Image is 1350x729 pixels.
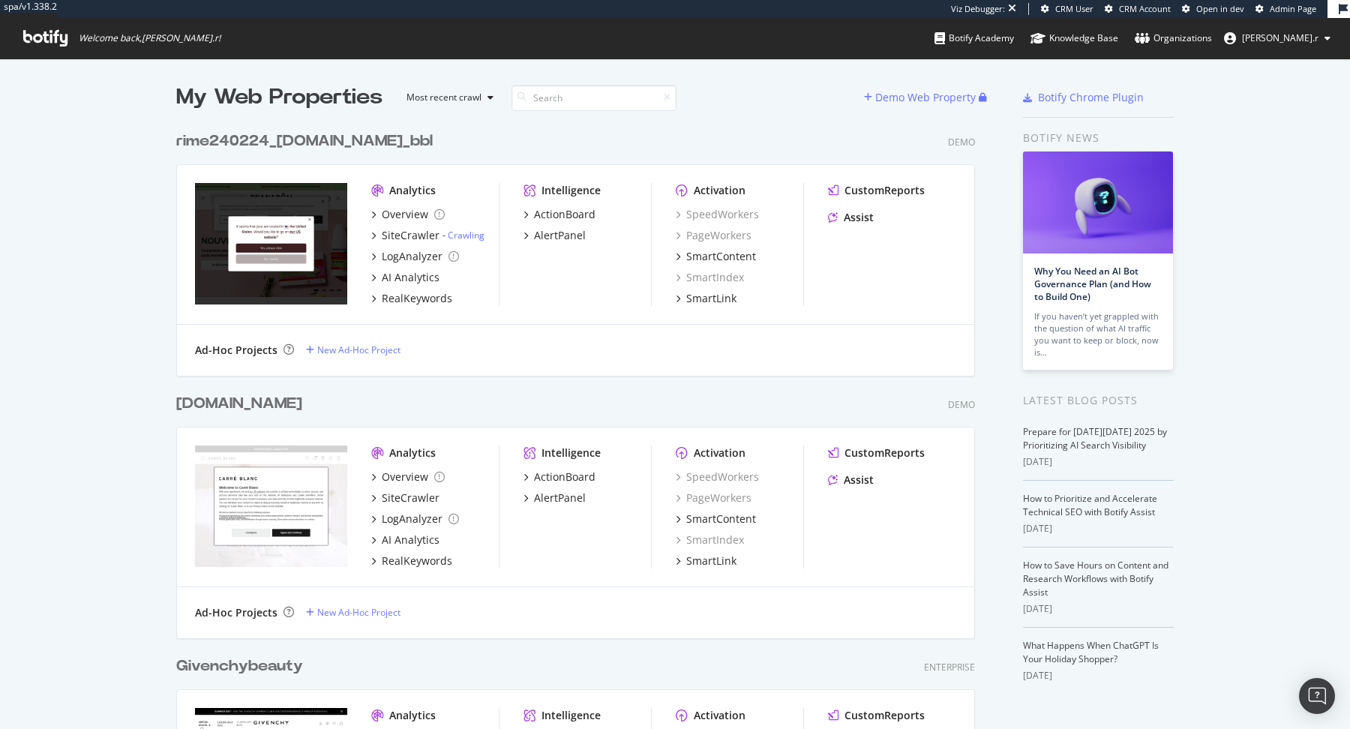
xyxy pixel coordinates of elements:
[686,511,756,526] div: SmartContent
[382,249,442,264] div: LogAnalyzer
[676,469,759,484] a: SpeedWorkers
[306,343,400,356] a: New Ad-Hoc Project
[1034,310,1162,358] div: If you haven’t yet grappled with the question of what AI traffic you want to keep or block, now is…
[1023,639,1159,665] a: What Happens When ChatGPT Is Your Holiday Shopper?
[371,553,452,568] a: RealKeywords
[1242,31,1318,44] span: arthur.r
[828,472,874,487] a: Assist
[448,229,484,241] a: Crawling
[1299,678,1335,714] div: Open Intercom Messenger
[694,183,745,198] div: Activation
[1212,26,1342,50] button: [PERSON_NAME].r
[176,130,439,152] a: rime240224_[DOMAIN_NAME]_bbl
[176,393,302,415] div: [DOMAIN_NAME]
[844,472,874,487] div: Assist
[371,270,439,285] a: AI Analytics
[1135,18,1212,58] a: Organizations
[382,490,439,505] div: SiteCrawler
[875,90,976,105] div: Demo Web Property
[844,708,925,723] div: CustomReports
[382,207,428,222] div: Overview
[382,511,442,526] div: LogAnalyzer
[844,183,925,198] div: CustomReports
[1119,3,1171,14] span: CRM Account
[924,661,975,673] div: Enterprise
[828,708,925,723] a: CustomReports
[1023,130,1174,146] div: Botify news
[686,249,756,264] div: SmartContent
[371,532,439,547] a: AI Analytics
[406,93,481,102] div: Most recent crawl
[523,469,595,484] a: ActionBoard
[676,511,756,526] a: SmartContent
[541,183,601,198] div: Intelligence
[389,708,436,723] div: Analytics
[442,229,484,241] div: -
[1034,265,1151,303] a: Why You Need an AI Bot Governance Plan (and How to Build One)
[523,490,586,505] a: AlertPanel
[371,511,459,526] a: LogAnalyzer
[176,655,303,677] div: Givenchybeauty
[1023,455,1174,469] div: [DATE]
[371,207,445,222] a: Overview
[389,445,436,460] div: Analytics
[686,291,736,306] div: SmartLink
[694,445,745,460] div: Activation
[541,445,601,460] div: Intelligence
[676,249,756,264] a: SmartContent
[371,228,484,243] a: SiteCrawler- Crawling
[176,130,433,152] div: rime240224_[DOMAIN_NAME]_bbl
[1023,602,1174,616] div: [DATE]
[195,343,277,358] div: Ad-Hoc Projects
[1023,151,1173,253] img: Why You Need an AI Bot Governance Plan (and How to Build One)
[828,183,925,198] a: CustomReports
[1023,559,1168,598] a: How to Save Hours on Content and Research Workflows with Botify Assist
[1182,3,1244,15] a: Open in dev
[864,91,979,103] a: Demo Web Property
[1023,425,1167,451] a: Prepare for [DATE][DATE] 2025 by Prioritizing AI Search Visibility
[1023,492,1157,518] a: How to Prioritize and Accelerate Technical SEO with Botify Assist
[844,210,874,225] div: Assist
[686,553,736,568] div: SmartLink
[676,291,736,306] a: SmartLink
[1041,3,1093,15] a: CRM User
[523,207,595,222] a: ActionBoard
[382,291,452,306] div: RealKeywords
[948,398,975,411] div: Demo
[676,207,759,222] a: SpeedWorkers
[382,228,439,243] div: SiteCrawler
[1038,90,1144,105] div: Botify Chrome Plugin
[317,343,400,356] div: New Ad-Hoc Project
[371,249,459,264] a: LogAnalyzer
[1030,18,1118,58] a: Knowledge Base
[1030,31,1118,46] div: Knowledge Base
[511,85,676,111] input: Search
[1023,669,1174,682] div: [DATE]
[195,445,347,567] img: testprospect_carreblanc.com_bbl
[534,228,586,243] div: AlertPanel
[195,605,277,620] div: Ad-Hoc Projects
[864,85,979,109] button: Demo Web Property
[934,18,1014,58] a: Botify Academy
[541,708,601,723] div: Intelligence
[534,490,586,505] div: AlertPanel
[306,606,400,619] a: New Ad-Hoc Project
[934,31,1014,46] div: Botify Academy
[176,655,309,677] a: Givenchybeauty
[176,82,382,112] div: My Web Properties
[1270,3,1316,14] span: Admin Page
[534,207,595,222] div: ActionBoard
[176,393,308,415] a: [DOMAIN_NAME]
[844,445,925,460] div: CustomReports
[676,532,744,547] div: SmartIndex
[1023,90,1144,105] a: Botify Chrome Plugin
[534,469,595,484] div: ActionBoard
[1135,31,1212,46] div: Organizations
[382,469,428,484] div: Overview
[676,270,744,285] a: SmartIndex
[676,490,751,505] a: PageWorkers
[1196,3,1244,14] span: Open in dev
